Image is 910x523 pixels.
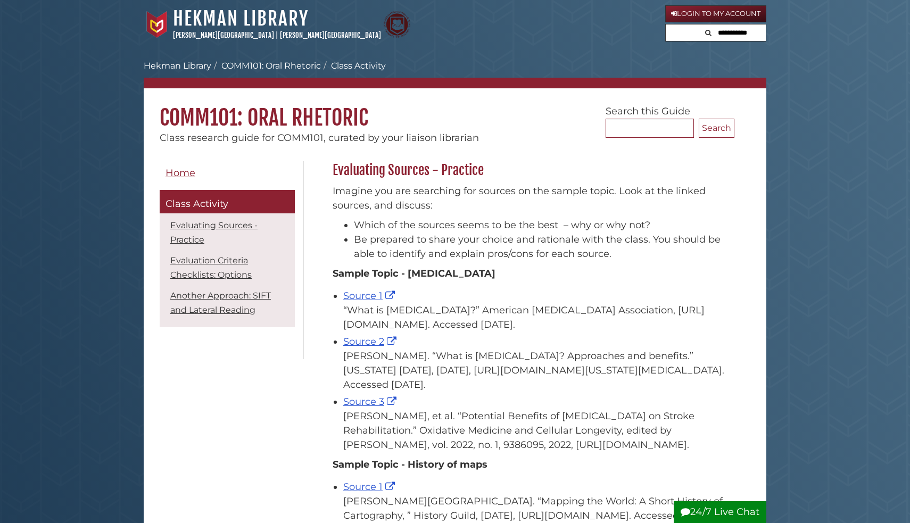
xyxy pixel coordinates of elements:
[354,233,729,261] li: Be prepared to share your choice and rationale with the class. You should be able to identify and...
[343,349,729,392] div: [PERSON_NAME]. “What is [MEDICAL_DATA]? Approaches and benefits.” [US_STATE] [DATE], [DATE], [URL...
[276,31,278,39] span: |
[170,255,252,280] a: Evaluation Criteria Checklists: Options
[170,290,271,315] a: Another Approach: SIFT and Lateral Reading
[166,167,195,179] span: Home
[160,161,295,333] div: Guide Pages
[333,184,729,213] p: Imagine you are searching for sources on the sample topic. Look at the linked sources, and discuss:
[144,88,766,131] h1: COMM101: Oral Rhetoric
[705,29,712,36] i: Search
[321,60,386,72] li: Class Activity
[343,396,399,408] a: Source 3
[343,290,398,302] a: Source 1
[160,190,295,213] a: Class Activity
[333,459,487,470] strong: Sample Topic - History of maps
[327,162,734,179] h2: Evaluating Sources - Practice
[343,303,729,332] div: “What is [MEDICAL_DATA]?” American [MEDICAL_DATA] Association, [URL][DOMAIN_NAME]. Accessed [DATE].
[343,481,398,493] a: Source 1
[343,409,729,452] div: [PERSON_NAME], et al. “Potential Benefits of [MEDICAL_DATA] on Stroke Rehabilitation.” Oxidative ...
[674,501,766,523] button: 24/7 Live Chat
[665,5,766,22] a: Login to My Account
[280,31,381,39] a: [PERSON_NAME][GEOGRAPHIC_DATA]
[166,198,228,210] span: Class Activity
[702,24,715,39] button: Search
[343,494,729,523] div: [PERSON_NAME][GEOGRAPHIC_DATA]. “Mapping the World: A Short History of Cartography, ” History Gui...
[221,61,321,71] a: COMM101: Oral Rhetoric
[144,61,211,71] a: Hekman Library
[173,7,309,30] a: Hekman Library
[160,161,295,185] a: Home
[343,336,399,347] a: Source 2
[144,60,766,88] nav: breadcrumb
[170,220,258,245] a: Evaluating Sources - Practice
[173,31,274,39] a: [PERSON_NAME][GEOGRAPHIC_DATA]
[144,11,170,38] img: Calvin University
[699,119,734,138] button: Search
[384,11,410,38] img: Calvin Theological Seminary
[333,268,495,279] strong: Sample Topic - [MEDICAL_DATA]
[160,132,479,144] span: Class research guide for COMM101, curated by your liaison librarian
[354,218,729,233] li: Which of the sources seems to be the best – why or why not?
